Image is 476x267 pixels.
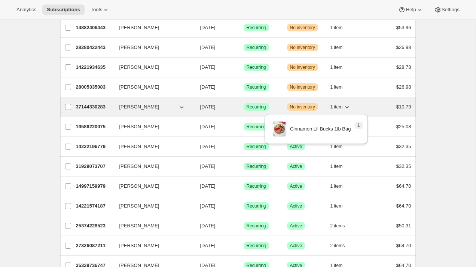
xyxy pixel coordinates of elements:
[247,163,266,169] span: Recurring
[119,44,159,51] span: [PERSON_NAME]
[119,222,159,230] span: [PERSON_NAME]
[396,25,411,30] span: $53.96
[115,141,190,153] button: [PERSON_NAME]
[406,7,416,13] span: Help
[330,104,343,110] span: 1 item
[76,22,411,33] div: 14882406443[PERSON_NAME][DATE]SuccessRecurringWarningNo inventory1 item$53.96
[330,223,345,229] span: 2 items
[290,104,315,110] span: No inventory
[290,163,302,169] span: Active
[42,4,85,15] button: Subscriptions
[330,64,343,70] span: 1 item
[76,202,113,210] p: 14221574187
[357,122,360,128] span: 1
[330,82,351,92] button: 1 item
[76,161,411,172] div: 31929073707[PERSON_NAME][DATE]SuccessRecurringSuccessActive1 item$32.35
[115,160,190,172] button: [PERSON_NAME]
[396,203,411,209] span: $64.70
[396,163,411,169] span: $32.35
[330,62,351,73] button: 1 item
[200,203,216,209] span: [DATE]
[76,64,113,71] p: 14221934635
[76,141,411,152] div: 14222196779[PERSON_NAME][DATE]SuccessRecurringSuccessActive1 item$32.35
[396,183,411,189] span: $64.70
[119,64,159,71] span: [PERSON_NAME]
[247,203,266,209] span: Recurring
[430,4,464,15] button: Settings
[247,223,266,229] span: Recurring
[76,123,113,131] p: 19586220075
[76,82,411,92] div: 28005335083[PERSON_NAME][DATE]SuccessRecurringWarningNo inventory1 item$26.98
[76,122,411,132] div: 19586220075[PERSON_NAME][DATE]SuccessRecurringWarningNo inventory1 item$25.08
[115,22,190,34] button: [PERSON_NAME]
[119,123,159,131] span: [PERSON_NAME]
[200,183,216,189] span: [DATE]
[330,22,351,33] button: 1 item
[290,64,315,70] span: No inventory
[330,183,343,189] span: 1 item
[115,220,190,232] button: [PERSON_NAME]
[290,125,351,133] p: Cinnamon Lil Bucks 1lb Bag
[200,84,216,90] span: [DATE]
[396,104,411,110] span: $10.79
[200,25,216,30] span: [DATE]
[76,201,411,211] div: 14221574187[PERSON_NAME][DATE]SuccessRecurringSuccessActive1 item$64.70
[396,84,411,90] span: $26.98
[76,44,113,51] p: 28280422443
[76,242,113,249] p: 27326087211
[86,4,114,15] button: Tools
[200,104,216,110] span: [DATE]
[330,161,351,172] button: 1 item
[200,163,216,169] span: [DATE]
[119,202,159,210] span: [PERSON_NAME]
[247,243,266,249] span: Recurring
[330,243,345,249] span: 2 items
[290,84,315,90] span: No inventory
[76,143,113,150] p: 14222196779
[76,240,411,251] div: 27326087211[PERSON_NAME][DATE]SuccessRecurringSuccessActive2 items$64.70
[119,182,159,190] span: [PERSON_NAME]
[200,124,216,129] span: [DATE]
[91,7,102,13] span: Tools
[330,221,353,231] button: 2 items
[119,242,159,249] span: [PERSON_NAME]
[200,223,216,228] span: [DATE]
[76,103,113,111] p: 37144330283
[115,180,190,192] button: [PERSON_NAME]
[76,62,411,73] div: 14221934635[PERSON_NAME][DATE]SuccessRecurringWarningNo inventory1 item$28.78
[247,124,266,130] span: Recurring
[247,144,266,150] span: Recurring
[396,144,411,149] span: $32.35
[76,42,411,53] div: 28280422443[PERSON_NAME][DATE]SuccessRecurringWarningNo inventory1 item$26.98
[330,25,343,31] span: 1 item
[396,44,411,50] span: $26.98
[247,44,266,50] span: Recurring
[247,104,266,110] span: Recurring
[115,200,190,212] button: [PERSON_NAME]
[76,102,411,112] div: 37144330283[PERSON_NAME][DATE]SuccessRecurringWarningNo inventory1 item$10.79
[442,7,460,13] span: Settings
[115,81,190,93] button: [PERSON_NAME]
[290,203,302,209] span: Active
[330,240,353,251] button: 2 items
[76,182,113,190] p: 14997159979
[119,83,159,91] span: [PERSON_NAME]
[115,121,190,133] button: [PERSON_NAME]
[290,223,302,229] span: Active
[200,44,216,50] span: [DATE]
[47,7,80,13] span: Subscriptions
[396,124,411,129] span: $25.08
[247,84,266,90] span: Recurring
[119,24,159,31] span: [PERSON_NAME]
[330,203,343,209] span: 1 item
[290,243,302,249] span: Active
[330,163,343,169] span: 1 item
[200,243,216,248] span: [DATE]
[290,25,315,31] span: No inventory
[290,183,302,189] span: Active
[115,101,190,113] button: [PERSON_NAME]
[290,44,315,50] span: No inventory
[247,64,266,70] span: Recurring
[12,4,41,15] button: Analytics
[16,7,36,13] span: Analytics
